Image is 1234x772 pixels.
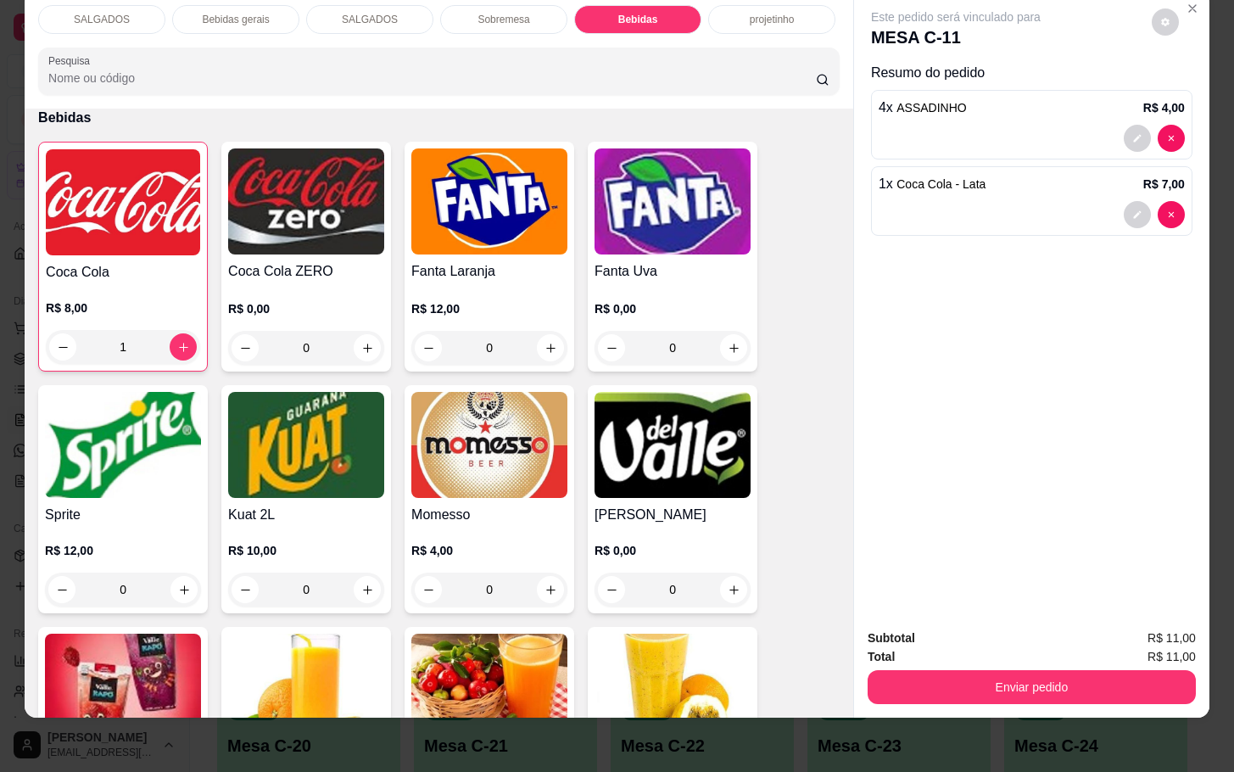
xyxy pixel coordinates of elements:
p: Sobremesa [477,13,529,26]
img: product-image [45,392,201,498]
p: R$ 8,00 [46,299,200,316]
label: Pesquisa [48,53,96,68]
span: Coca Cola - Lata [896,177,986,191]
p: SALGADOS [342,13,398,26]
p: projetinho [750,13,795,26]
p: MESA C-11 [871,25,1041,49]
h4: Coca Cola [46,262,200,283]
h4: Fanta Uva [595,261,751,282]
img: product-image [45,634,201,740]
img: product-image [411,634,567,740]
p: R$ 10,00 [228,542,384,559]
img: product-image [595,148,751,255]
button: increase-product-quantity [354,576,381,603]
img: product-image [46,149,200,255]
p: R$ 4,00 [411,542,567,559]
img: product-image [595,634,751,740]
button: decrease-product-quantity [1124,201,1151,228]
span: R$ 11,00 [1147,647,1196,666]
p: Este pedido será vinculado para [871,8,1041,25]
img: product-image [228,392,384,498]
img: product-image [228,634,384,740]
p: Resumo do pedido [871,63,1192,83]
p: Bebidas [618,13,658,26]
button: decrease-product-quantity [1158,125,1185,152]
input: Pesquisa [48,70,816,87]
h4: Coca Cola ZERO [228,261,384,282]
p: R$ 7,00 [1143,176,1185,193]
p: SALGADOS [74,13,130,26]
strong: Total [868,650,895,663]
span: ASSADINHO [896,101,966,115]
p: Bebidas [38,108,840,128]
img: product-image [228,148,384,255]
p: R$ 4,00 [1143,99,1185,116]
p: 4 x [879,98,967,118]
img: product-image [411,148,567,255]
p: R$ 0,00 [595,300,751,317]
img: product-image [411,392,567,498]
span: R$ 11,00 [1147,629,1196,647]
p: Bebidas gerais [202,13,269,26]
button: decrease-product-quantity [1124,125,1151,152]
p: R$ 12,00 [45,542,201,559]
p: R$ 0,00 [228,300,384,317]
button: decrease-product-quantity [232,576,259,603]
h4: Kuat 2L [228,505,384,525]
h4: Fanta Laranja [411,261,567,282]
img: product-image [595,392,751,498]
h4: [PERSON_NAME] [595,505,751,525]
button: decrease-product-quantity [1152,8,1179,36]
button: Enviar pedido [868,670,1196,704]
p: 1 x [879,174,986,194]
button: decrease-product-quantity [1158,201,1185,228]
h4: Sprite [45,505,201,525]
p: R$ 12,00 [411,300,567,317]
p: R$ 0,00 [595,542,751,559]
strong: Subtotal [868,631,915,645]
h4: Momesso [411,505,567,525]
